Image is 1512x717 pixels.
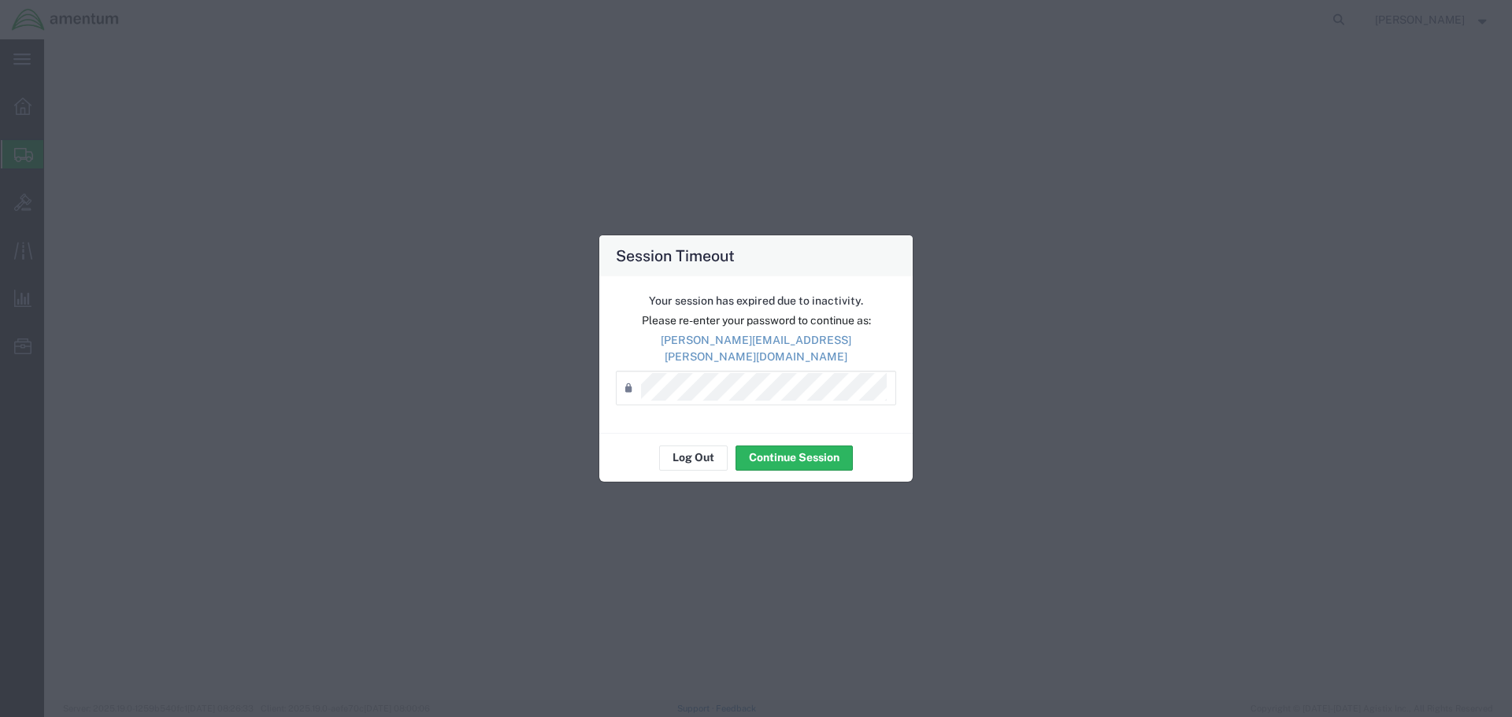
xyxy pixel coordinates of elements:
[659,445,728,471] button: Log Out
[616,312,896,329] p: Please re-enter your password to continue as:
[616,332,896,365] p: [PERSON_NAME][EMAIL_ADDRESS][PERSON_NAME][DOMAIN_NAME]
[736,445,853,471] button: Continue Session
[616,293,896,309] p: Your session has expired due to inactivity.
[616,244,735,267] h4: Session Timeout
